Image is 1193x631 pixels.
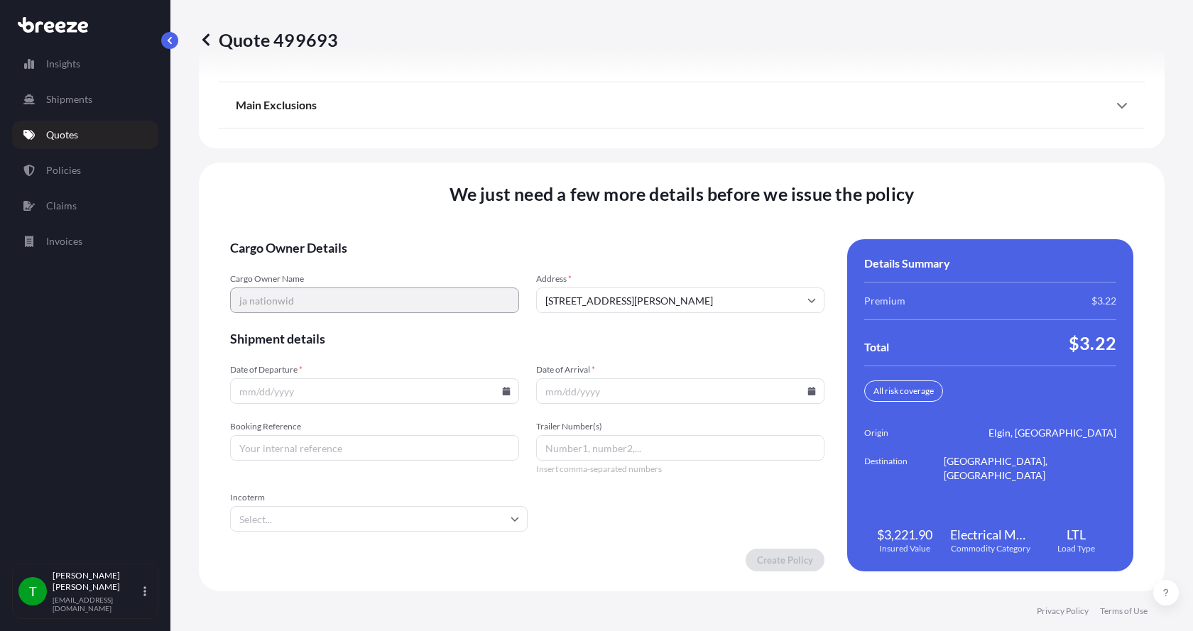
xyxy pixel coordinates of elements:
span: Trailer Number(s) [536,421,825,432]
span: $3,221.90 [877,526,932,543]
span: Cargo Owner Name [230,273,519,285]
span: LTL [1067,526,1086,543]
span: Cargo Owner Details [230,239,824,256]
input: Select... [230,506,528,532]
div: Main Exclusions [236,88,1128,122]
p: Quote 499693 [199,28,338,51]
span: Electrical Machinery and Equipment [950,526,1030,543]
p: Quotes [46,128,78,142]
span: Booking Reference [230,421,519,432]
input: mm/dd/yyyy [536,378,825,404]
p: Shipments [46,92,92,106]
input: Your internal reference [230,435,519,461]
span: Main Exclusions [236,98,317,112]
button: Create Policy [746,549,824,571]
a: Terms of Use [1100,605,1148,617]
a: Claims [12,192,158,220]
span: Insert comma-separated numbers [536,463,825,475]
input: mm/dd/yyyy [230,378,519,404]
input: Number1, number2,... [536,435,825,461]
span: [GEOGRAPHIC_DATA], [GEOGRAPHIC_DATA] [944,454,1116,483]
span: Destination [864,454,944,483]
span: $3.22 [1069,331,1116,354]
p: Policies [46,163,81,177]
span: Premium [864,294,905,308]
span: Details Summary [864,256,950,270]
p: Invoices [46,234,82,248]
span: Total [864,340,889,354]
p: Insights [46,57,80,71]
p: Claims [46,199,77,213]
span: Insured Value [879,543,930,554]
span: Address [536,273,825,285]
input: Cargo owner address [536,287,825,313]
span: $3.22 [1091,294,1116,308]
span: We just need a few more details before we issue the policy [450,182,915,205]
span: Date of Arrival [536,364,825,375]
a: Shipments [12,85,158,114]
a: Insights [12,50,158,78]
a: Privacy Policy [1037,605,1089,617]
span: Commodity Category [951,543,1030,554]
a: Policies [12,156,158,185]
a: Quotes [12,121,158,149]
span: Date of Departure [230,364,519,375]
a: Invoices [12,227,158,256]
span: T [29,584,37,598]
p: [EMAIL_ADDRESS][DOMAIN_NAME] [53,596,141,613]
p: Create Policy [757,553,813,567]
span: Shipment details [230,330,824,347]
span: Origin [864,426,944,440]
span: Elgin, [GEOGRAPHIC_DATA] [988,426,1116,440]
div: All risk coverage [864,380,943,402]
span: Load Type [1057,543,1095,554]
span: Incoterm [230,492,528,503]
p: [PERSON_NAME] [PERSON_NAME] [53,570,141,593]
